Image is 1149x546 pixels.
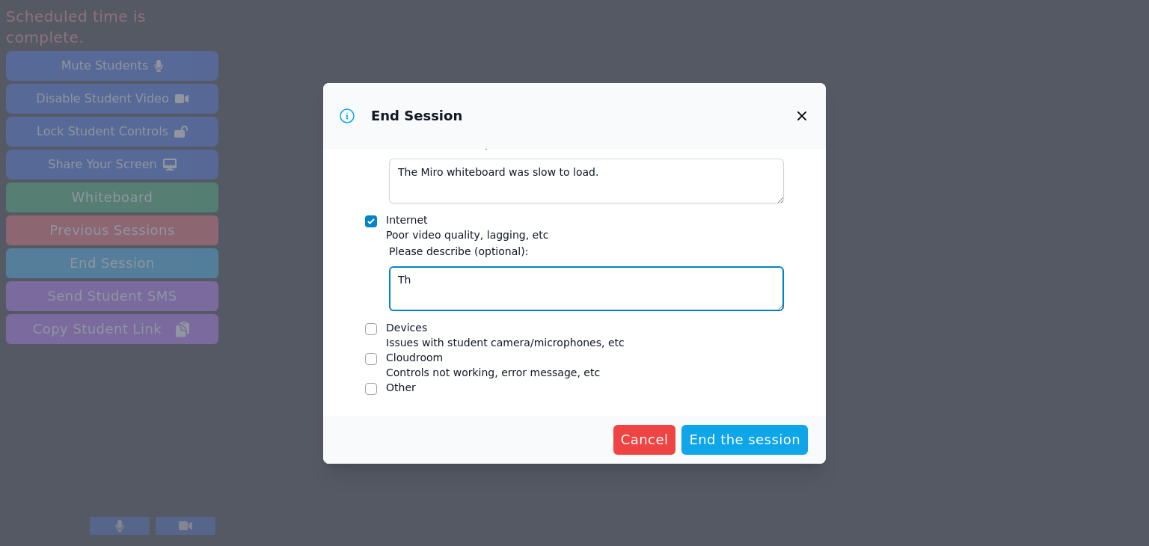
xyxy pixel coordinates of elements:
[386,350,600,365] div: Cloudroom
[386,380,416,395] div: Other
[386,320,625,335] div: Devices
[371,107,462,125] h3: End Session
[386,337,625,349] span: Issues with student camera/microphones, etc
[621,429,669,450] span: Cancel
[389,242,784,260] label: Please describe (optional):
[386,212,548,227] div: Internet
[681,425,808,455] button: End the session
[613,425,676,455] button: Cancel
[386,229,548,241] span: Poor video quality, lagging, etc
[689,429,800,450] span: End the session
[386,366,600,378] span: Controls not working, error message, etc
